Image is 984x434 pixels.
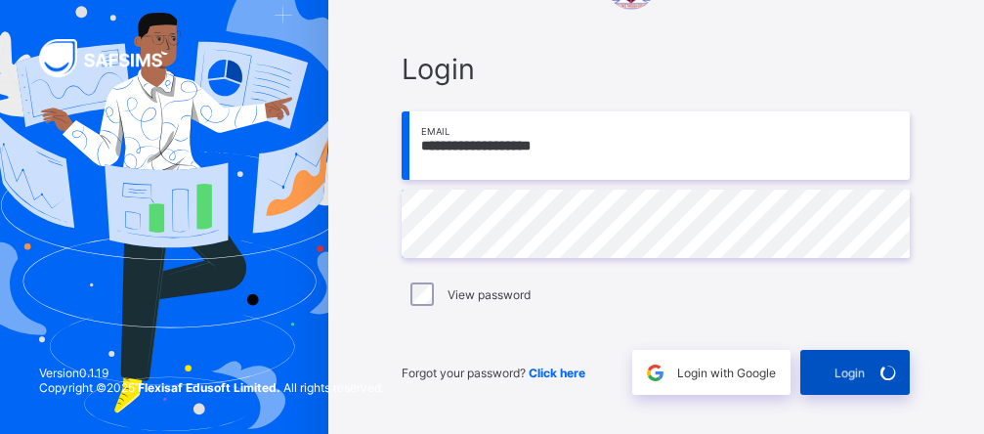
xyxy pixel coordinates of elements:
img: SAFSIMS Logo [39,39,186,77]
a: Click here [529,366,585,380]
strong: Flexisaf Edusoft Limited. [138,380,280,395]
span: Login [402,52,910,86]
label: View password [448,287,531,302]
span: Login [834,366,865,380]
span: Forgot your password? [402,366,585,380]
span: Login with Google [677,366,776,380]
span: Copyright © 2025 All rights reserved. [39,380,384,395]
span: Version 0.1.19 [39,366,384,380]
img: google.396cfc9801f0270233282035f929180a.svg [644,362,666,384]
